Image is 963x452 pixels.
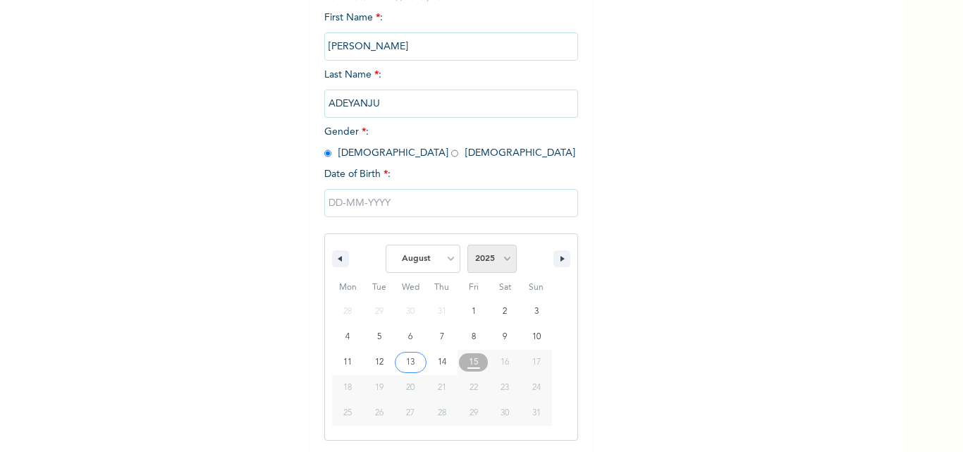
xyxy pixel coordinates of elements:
[408,324,412,350] span: 6
[438,401,446,426] span: 28
[395,324,427,350] button: 6
[458,324,489,350] button: 8
[406,350,415,375] span: 13
[489,375,521,401] button: 23
[489,324,521,350] button: 9
[332,375,364,401] button: 18
[469,350,479,375] span: 15
[520,276,552,299] span: Sun
[324,32,578,61] input: Enter your first name
[532,401,541,426] span: 31
[395,375,427,401] button: 20
[406,401,415,426] span: 27
[520,324,552,350] button: 10
[427,401,458,426] button: 28
[501,401,509,426] span: 30
[324,90,578,118] input: Enter your last name
[375,350,384,375] span: 12
[438,375,446,401] span: 21
[458,375,489,401] button: 22
[395,350,427,375] button: 13
[520,401,552,426] button: 31
[458,276,489,299] span: Fri
[406,375,415,401] span: 20
[364,324,395,350] button: 5
[438,350,446,375] span: 14
[458,350,489,375] button: 15
[364,350,395,375] button: 12
[364,276,395,299] span: Tue
[324,189,578,217] input: DD-MM-YYYY
[501,350,509,375] span: 16
[427,375,458,401] button: 21
[532,375,541,401] span: 24
[332,276,364,299] span: Mon
[470,401,478,426] span: 29
[395,276,427,299] span: Wed
[489,276,521,299] span: Sat
[324,127,575,158] span: Gender : [DEMOGRAPHIC_DATA] [DEMOGRAPHIC_DATA]
[503,299,507,324] span: 2
[324,70,578,109] span: Last Name :
[458,299,489,324] button: 1
[375,375,384,401] span: 19
[324,13,578,51] span: First Name :
[534,299,539,324] span: 3
[375,401,384,426] span: 26
[501,375,509,401] span: 23
[332,350,364,375] button: 11
[343,375,352,401] span: 18
[345,324,350,350] span: 4
[364,401,395,426] button: 26
[489,299,521,324] button: 2
[472,324,476,350] span: 8
[427,276,458,299] span: Thu
[427,324,458,350] button: 7
[427,350,458,375] button: 14
[395,401,427,426] button: 27
[520,299,552,324] button: 3
[489,350,521,375] button: 16
[520,350,552,375] button: 17
[332,401,364,426] button: 25
[470,375,478,401] span: 22
[472,299,476,324] span: 1
[532,324,541,350] span: 10
[532,350,541,375] span: 17
[503,324,507,350] span: 9
[324,167,391,182] span: Date of Birth :
[332,324,364,350] button: 4
[440,324,444,350] span: 7
[458,401,489,426] button: 29
[520,375,552,401] button: 24
[489,401,521,426] button: 30
[377,324,381,350] span: 5
[343,401,352,426] span: 25
[343,350,352,375] span: 11
[364,375,395,401] button: 19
